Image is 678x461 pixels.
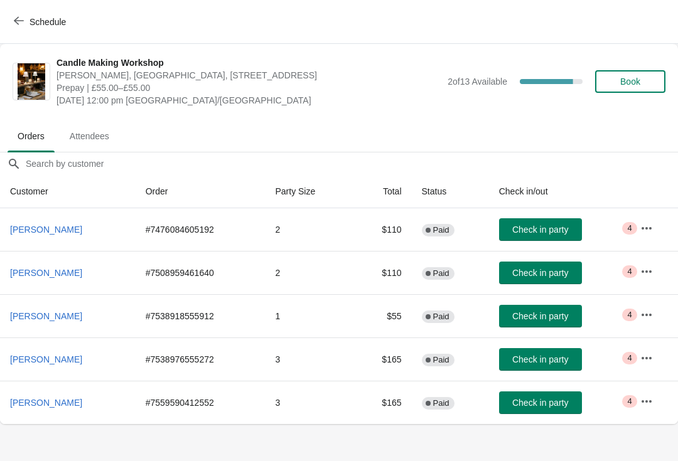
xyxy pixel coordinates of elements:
[627,310,632,320] span: 4
[25,152,678,175] input: Search by customer
[627,396,632,406] span: 4
[499,348,582,371] button: Check in party
[499,262,582,284] button: Check in party
[56,69,441,82] span: [PERSON_NAME], [GEOGRAPHIC_DATA], [STREET_ADDRESS]
[433,268,449,278] span: Paid
[5,305,87,327] button: [PERSON_NAME]
[30,17,66,27] span: Schedule
[620,77,640,87] span: Book
[627,267,632,277] span: 4
[353,337,412,381] td: $165
[10,225,82,235] span: [PERSON_NAME]
[18,63,45,100] img: Candle Making Workshop
[265,337,353,381] td: 3
[6,11,76,33] button: Schedule
[512,354,568,364] span: Check in party
[512,268,568,278] span: Check in party
[353,251,412,294] td: $110
[353,294,412,337] td: $55
[353,381,412,424] td: $165
[433,312,449,322] span: Paid
[433,225,449,235] span: Paid
[10,268,82,278] span: [PERSON_NAME]
[265,381,353,424] td: 3
[265,175,353,208] th: Party Size
[627,353,632,363] span: 4
[353,208,412,251] td: $110
[10,398,82,408] span: [PERSON_NAME]
[433,398,449,408] span: Paid
[136,208,266,251] td: # 7476084605192
[136,251,266,294] td: # 7508959461640
[56,94,441,107] span: [DATE] 12:00 pm [GEOGRAPHIC_DATA]/[GEOGRAPHIC_DATA]
[265,251,353,294] td: 2
[60,125,119,147] span: Attendees
[265,208,353,251] td: 2
[136,337,266,381] td: # 7538976555272
[512,398,568,408] span: Check in party
[265,294,353,337] td: 1
[512,311,568,321] span: Check in party
[499,218,582,241] button: Check in party
[10,311,82,321] span: [PERSON_NAME]
[412,175,489,208] th: Status
[8,125,55,147] span: Orders
[5,218,87,241] button: [PERSON_NAME]
[5,348,87,371] button: [PERSON_NAME]
[136,294,266,337] td: # 7538918555912
[499,391,582,414] button: Check in party
[136,381,266,424] td: # 7559590412552
[10,354,82,364] span: [PERSON_NAME]
[136,175,266,208] th: Order
[353,175,412,208] th: Total
[595,70,665,93] button: Book
[512,225,568,235] span: Check in party
[56,82,441,94] span: Prepay | £55.00–£55.00
[433,355,449,365] span: Paid
[5,262,87,284] button: [PERSON_NAME]
[489,175,630,208] th: Check in/out
[627,223,632,233] span: 4
[499,305,582,327] button: Check in party
[5,391,87,414] button: [PERSON_NAME]
[448,77,507,87] span: 2 of 13 Available
[56,56,441,69] span: Candle Making Workshop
